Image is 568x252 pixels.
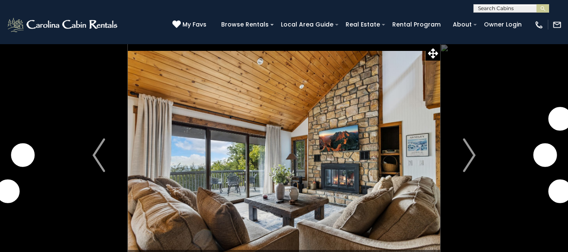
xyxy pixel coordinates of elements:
[552,20,562,29] img: mail-regular-white.png
[6,16,120,33] img: White-1-2.png
[92,138,105,172] img: arrow
[182,20,206,29] span: My Favs
[388,18,445,31] a: Rental Program
[449,18,476,31] a: About
[172,20,209,29] a: My Favs
[341,18,384,31] a: Real Estate
[534,20,544,29] img: phone-regular-white.png
[480,18,526,31] a: Owner Login
[217,18,273,31] a: Browse Rentals
[277,18,338,31] a: Local Area Guide
[463,138,476,172] img: arrow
